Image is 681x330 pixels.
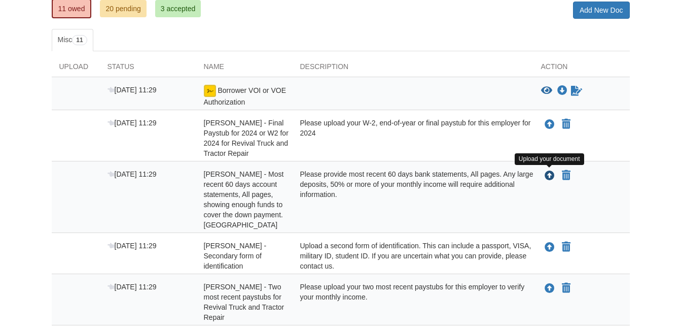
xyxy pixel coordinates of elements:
span: Borrower VOI or VOE Authorization [204,86,286,106]
button: Upload Delores Barlow - Two most recent paystubs for Revival Truck and Tractor Repair [544,282,556,295]
button: Upload Delores Barlow - Final Paystub for 2024 or W2 for 2024 for Revival Truck and Tractor Repair [544,118,556,131]
div: Upload [52,61,100,77]
span: [PERSON_NAME] - Two most recent paystubs for Revival Truck and Tractor Repair [204,283,284,321]
button: View Borrower VOI or VOE Authorization [541,86,552,96]
button: Declare Delores Barlow - Most recent 60 days account statements, All pages, showing enough funds ... [561,170,571,182]
a: Misc [52,29,93,51]
span: [PERSON_NAME] - Secondary form of identification [204,242,267,270]
div: Name [196,61,293,77]
div: Upload your document [515,153,584,165]
span: [DATE] 11:29 [107,242,157,250]
span: [PERSON_NAME] - Most recent 60 days account statements, All pages, showing enough funds to cover ... [204,170,284,229]
a: Download Borrower VOI or VOE Authorization [557,87,567,95]
button: Declare Delores Barlow - Secondary form of identification not applicable [561,241,571,253]
img: esign [204,85,216,97]
span: [DATE] 11:29 [107,119,157,127]
span: 11 [72,35,87,45]
div: Please provide most recent 60 days bank statements, All pages. Any large deposits, 50% or more of... [293,169,533,230]
button: Upload Delores Barlow - Most recent 60 days account statements, All pages, showing enough funds t... [544,169,556,182]
div: Please upload your two most recent paystubs for this employer to verify your monthly income. [293,282,533,322]
span: [DATE] 11:29 [107,283,157,291]
span: [DATE] 11:29 [107,170,157,178]
span: [DATE] 11:29 [107,86,157,94]
div: Description [293,61,533,77]
span: [PERSON_NAME] - Final Paystub for 2024 or W2 for 2024 for Revival Truck and Tractor Repair [204,119,289,157]
a: Add New Doc [573,2,630,19]
a: Waiting for your co-borrower to e-sign [570,85,583,97]
div: Status [100,61,196,77]
div: Please upload your W-2, end-of-year or final paystub for this employer for 2024 [293,118,533,158]
button: Upload Delores Barlow - Secondary form of identification [544,241,556,254]
button: Declare Delores Barlow - Final Paystub for 2024 or W2 for 2024 for Revival Truck and Tractor Repa... [561,118,571,130]
button: Declare Delores Barlow - Two most recent paystubs for Revival Truck and Tractor Repair not applic... [561,282,571,294]
div: Action [533,61,630,77]
div: Upload a second form of identification. This can include a passport, VISA, military ID, student I... [293,241,533,271]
